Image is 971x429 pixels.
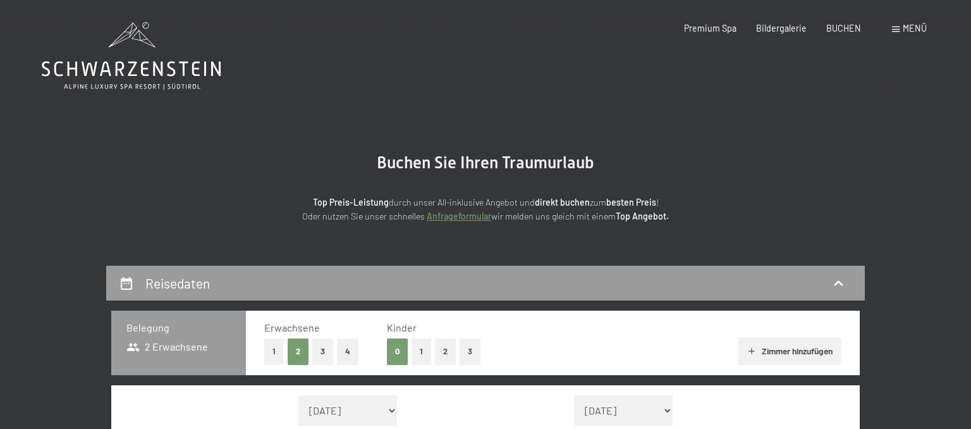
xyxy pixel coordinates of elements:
button: 2 [288,339,308,364]
button: 3 [460,339,480,364]
a: Premium Spa [684,23,736,34]
button: Zimmer hinzufügen [738,337,841,365]
button: 1 [264,339,284,364]
button: 3 [312,339,333,364]
strong: besten Preis [606,197,656,208]
h3: Belegung [126,321,231,335]
span: Buchen Sie Ihren Traumurlaub [377,153,594,172]
button: 4 [337,339,358,364]
a: BUCHEN [826,23,861,34]
button: 1 [412,339,431,364]
span: Erwachsene [264,321,320,333]
a: Bildergalerie [756,23,807,34]
span: Menü [903,23,927,34]
a: Anfrageformular [427,211,491,221]
h2: Reisedaten [145,275,210,291]
span: 2 Erwachsene [126,340,208,354]
button: 0 [387,339,408,364]
p: durch unser All-inklusive Angebot und zum ! Oder nutzen Sie unser schnelles wir melden uns gleich... [207,196,764,224]
span: Kinder [387,321,417,333]
button: 2 [435,339,456,364]
strong: Top Angebot. [616,211,669,221]
strong: Top Preis-Leistung [313,197,389,208]
strong: direkt buchen [535,197,590,208]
